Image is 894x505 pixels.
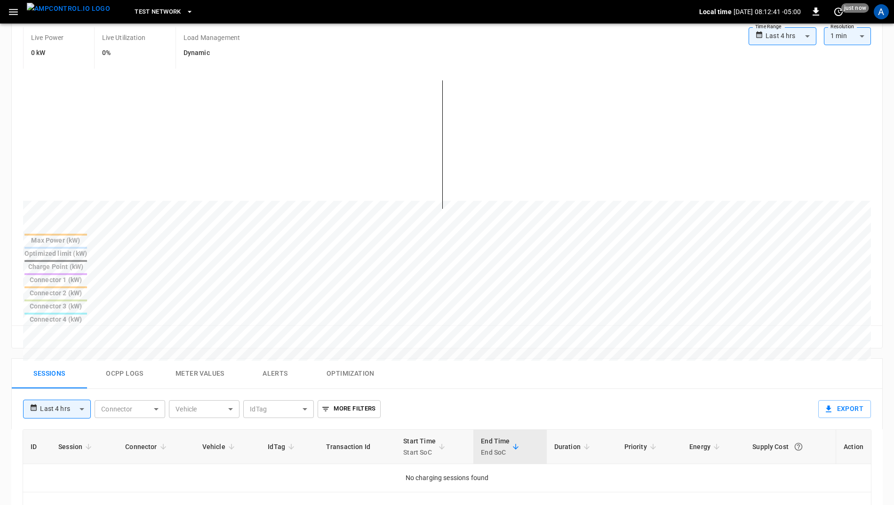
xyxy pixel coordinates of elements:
p: Live Power [31,33,64,42]
span: Vehicle [202,441,238,452]
span: Energy [689,441,723,452]
p: End SoC [481,447,510,458]
span: IdTag [268,441,297,452]
button: The cost of your charging session based on your supply rates [790,438,807,455]
div: Supply Cost [752,438,828,455]
button: Optimization [313,359,388,389]
span: Connector [125,441,169,452]
button: Test Network [131,3,197,21]
th: Action [836,430,871,464]
button: Ocpp logs [87,359,162,389]
p: Load Management [184,33,240,42]
div: profile-icon [874,4,889,19]
div: Last 4 hrs [766,27,816,45]
div: Start Time [403,435,436,458]
button: Alerts [238,359,313,389]
p: Local time [699,7,732,16]
button: Sessions [12,359,87,389]
div: 1 min [824,27,871,45]
button: Meter Values [162,359,238,389]
button: More Filters [318,400,380,418]
button: set refresh interval [831,4,846,19]
span: just now [841,3,869,13]
span: End TimeEnd SoC [481,435,522,458]
label: Time Range [755,23,782,31]
span: Start TimeStart SoC [403,435,448,458]
p: [DATE] 08:12:41 -05:00 [734,7,801,16]
button: Export [818,400,871,418]
th: ID [23,430,51,464]
div: Last 4 hrs [40,400,91,418]
h6: 0% [102,48,145,58]
label: Resolution [830,23,854,31]
p: Start SoC [403,447,436,458]
img: ampcontrol.io logo [27,3,110,15]
h6: 0 kW [31,48,64,58]
h6: Dynamic [184,48,240,58]
span: Test Network [135,7,181,17]
th: Transaction Id [319,430,396,464]
div: End Time [481,435,510,458]
p: Live Utilization [102,33,145,42]
span: Priority [624,441,659,452]
span: Duration [554,441,593,452]
span: Session [58,441,95,452]
table: sessions table [23,430,871,492]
